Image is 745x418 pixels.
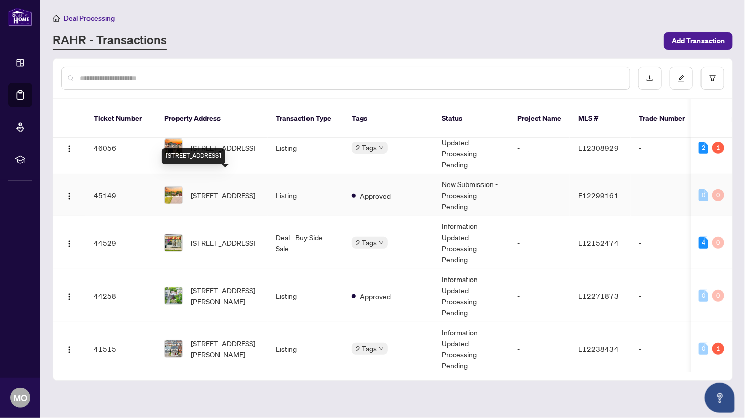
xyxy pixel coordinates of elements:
img: thumbnail-img [165,139,182,156]
div: 0 [699,343,708,355]
img: Logo [65,293,73,301]
span: [STREET_ADDRESS] [191,190,255,201]
td: - [509,174,570,216]
span: down [379,240,384,245]
button: download [638,67,662,90]
td: - [509,121,570,174]
th: Tags [343,99,433,138]
span: [STREET_ADDRESS] [191,142,255,153]
button: filter [701,67,724,90]
button: Logo [61,235,77,251]
td: Information Updated - Processing Pending [433,269,509,322]
div: 0 [712,189,724,201]
th: Status [433,99,509,138]
td: 44258 [85,269,156,322]
span: home [53,15,60,22]
td: Deal - Buy Side Sale [268,216,343,269]
span: 2 Tags [356,343,377,354]
td: 44529 [85,216,156,269]
td: New Submission - Processing Pending [433,174,509,216]
span: E12271873 [578,291,619,300]
td: - [509,269,570,322]
button: Logo [61,140,77,156]
td: Listing [268,269,343,322]
span: MO [13,391,27,405]
span: E12152474 [578,238,619,247]
td: Listing [268,174,343,216]
span: [STREET_ADDRESS][PERSON_NAME] [191,338,259,360]
td: 46056 [85,121,156,174]
img: thumbnail-img [165,287,182,304]
span: edit [678,75,685,82]
img: logo [8,8,32,26]
span: down [379,145,384,150]
button: Logo [61,341,77,357]
td: - [509,216,570,269]
td: - [631,174,702,216]
div: 1 [712,343,724,355]
div: 0 [699,189,708,201]
img: Logo [65,192,73,200]
span: Deal Processing [64,14,115,23]
td: 45149 [85,174,156,216]
th: Property Address [156,99,268,138]
span: Add Transaction [672,33,725,49]
span: E12299161 [578,191,619,200]
a: RAHR - Transactions [53,32,167,50]
span: 2 Tags [356,142,377,153]
span: 2 Tags [356,237,377,248]
th: Ticket Number [85,99,156,138]
td: - [631,121,702,174]
td: Listing [268,121,343,174]
button: Add Transaction [664,32,733,50]
td: Information Updated - Processing Pending [433,322,509,376]
span: [STREET_ADDRESS] [191,237,255,248]
td: - [631,322,702,376]
button: edit [670,67,693,90]
button: Open asap [705,383,735,413]
img: Logo [65,145,73,153]
td: Listing [268,322,343,376]
div: 0 [712,290,724,302]
td: - [631,269,702,322]
div: 4 [699,237,708,249]
img: thumbnail-img [165,187,182,204]
img: Logo [65,240,73,248]
td: Information Updated - Processing Pending [433,121,509,174]
div: [STREET_ADDRESS] [162,148,225,164]
img: thumbnail-img [165,234,182,251]
div: 0 [699,290,708,302]
img: Logo [65,346,73,354]
td: Information Updated - Processing Pending [433,216,509,269]
th: Project Name [509,99,570,138]
td: 41515 [85,322,156,376]
span: download [646,75,653,82]
span: Approved [360,190,391,201]
div: 1 [712,142,724,154]
span: filter [709,75,716,82]
span: [STREET_ADDRESS][PERSON_NAME] [191,285,259,307]
span: E12238434 [578,344,619,353]
button: Logo [61,288,77,304]
button: Logo [61,187,77,203]
span: down [379,346,384,351]
td: - [631,216,702,269]
div: 2 [699,142,708,154]
th: Trade Number [631,99,702,138]
span: E12308929 [578,143,619,152]
span: Approved [360,291,391,302]
th: Transaction Type [268,99,343,138]
div: 0 [712,237,724,249]
td: - [509,322,570,376]
th: MLS # [570,99,631,138]
img: thumbnail-img [165,340,182,357]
